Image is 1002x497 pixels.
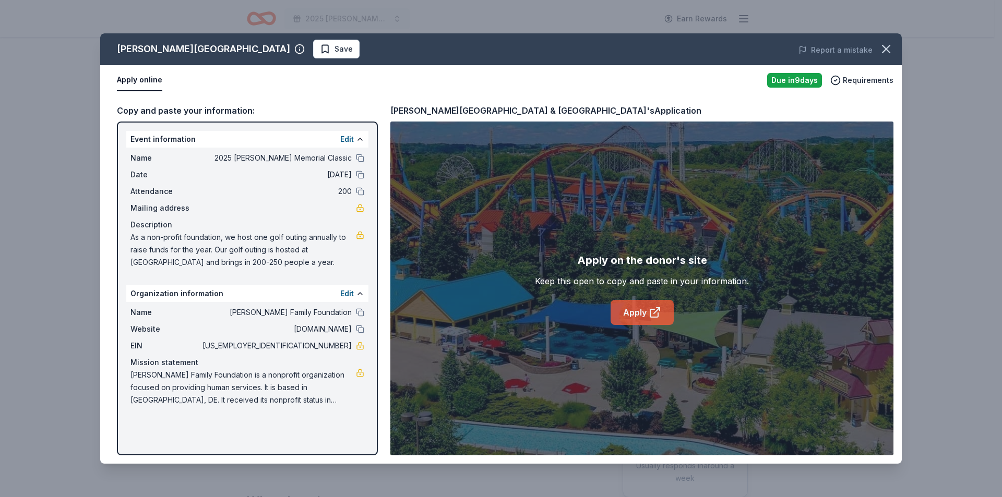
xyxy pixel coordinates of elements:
[126,131,368,148] div: Event information
[200,306,352,319] span: [PERSON_NAME] Family Foundation
[130,340,200,352] span: EIN
[340,133,354,146] button: Edit
[535,275,749,287] div: Keep this open to copy and paste in your information.
[611,300,674,325] a: Apply
[130,356,364,369] div: Mission statement
[577,252,707,269] div: Apply on the donor's site
[130,152,200,164] span: Name
[117,69,162,91] button: Apply online
[130,306,200,319] span: Name
[117,41,290,57] div: [PERSON_NAME][GEOGRAPHIC_DATA]
[843,74,893,87] span: Requirements
[335,43,353,55] span: Save
[200,152,352,164] span: 2025 [PERSON_NAME] Memorial Classic
[130,231,356,269] span: As a non-profit foundation, we host one golf outing annually to raise funds for the year. Our gol...
[313,40,360,58] button: Save
[130,323,200,335] span: Website
[200,323,352,335] span: [DOMAIN_NAME]
[130,202,200,214] span: Mailing address
[390,104,701,117] div: [PERSON_NAME][GEOGRAPHIC_DATA] & [GEOGRAPHIC_DATA]'s Application
[798,44,873,56] button: Report a mistake
[767,73,822,88] div: Due in 9 days
[130,369,356,406] span: [PERSON_NAME] Family Foundation is a nonprofit organization focused on providing human services. ...
[340,287,354,300] button: Edit
[830,74,893,87] button: Requirements
[117,104,378,117] div: Copy and paste your information:
[130,168,200,181] span: Date
[130,219,364,231] div: Description
[200,185,352,198] span: 200
[130,185,200,198] span: Attendance
[200,168,352,181] span: [DATE]
[200,340,352,352] span: [US_EMPLOYER_IDENTIFICATION_NUMBER]
[126,285,368,302] div: Organization information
